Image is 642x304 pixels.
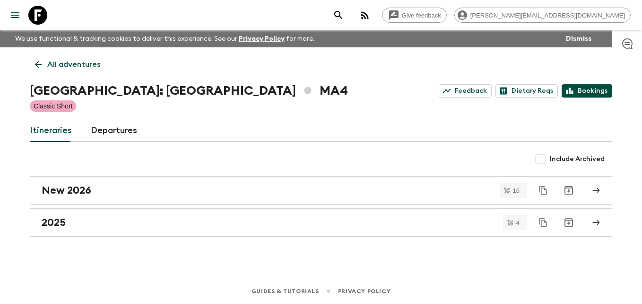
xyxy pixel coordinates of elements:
[30,55,105,74] a: All adventures
[42,216,66,229] h2: 2025
[507,188,525,194] span: 16
[47,59,100,70] p: All adventures
[562,84,612,98] a: Bookings
[559,181,578,200] button: Archive
[30,176,612,205] a: New 2026
[564,32,594,45] button: Dismiss
[30,81,348,100] h1: [GEOGRAPHIC_DATA]: [GEOGRAPHIC_DATA] MA4
[252,286,319,296] a: Guides & Tutorials
[42,184,91,197] h2: New 2026
[454,8,631,23] div: [PERSON_NAME][EMAIL_ADDRESS][DOMAIN_NAME]
[465,12,630,19] span: [PERSON_NAME][EMAIL_ADDRESS][DOMAIN_NAME]
[550,154,605,164] span: Include Archived
[11,30,318,47] p: We use functional & tracking cookies to deliver this experience. See our for more.
[30,119,72,142] a: Itineraries
[439,84,492,98] a: Feedback
[338,286,390,296] a: Privacy Policy
[511,220,525,226] span: 4
[30,208,612,237] a: 2025
[91,119,137,142] a: Departures
[397,12,446,19] span: Give feedback
[535,214,552,231] button: Duplicate
[559,213,578,232] button: Archive
[495,84,558,98] a: Dietary Reqs
[239,36,285,42] a: Privacy Policy
[6,6,25,25] button: menu
[329,6,348,25] button: search adventures
[34,101,72,111] p: Classic Short
[382,8,447,23] a: Give feedback
[535,182,552,199] button: Duplicate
